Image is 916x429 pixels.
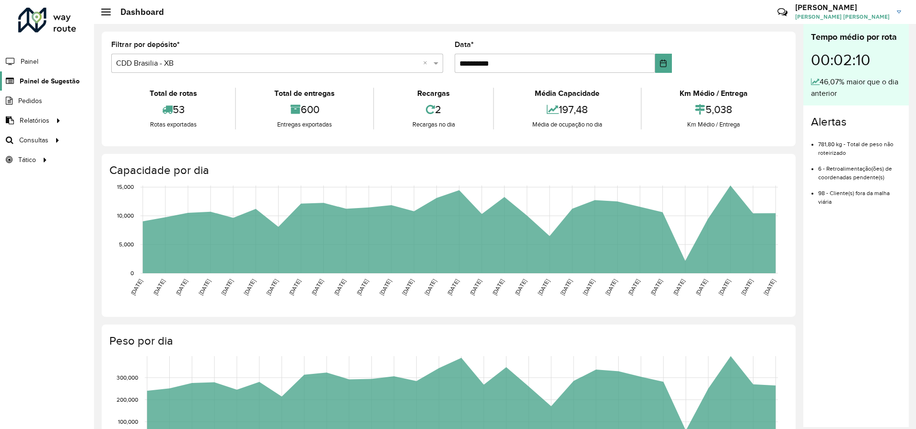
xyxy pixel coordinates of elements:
[514,278,528,296] text: [DATE]
[111,39,180,50] label: Filtrar por depósito
[152,278,166,296] text: [DATE]
[818,133,901,157] li: 781,80 kg - Total de peso não roteirizado
[117,212,134,219] text: 10,000
[763,278,776,296] text: [DATE]
[491,278,505,296] text: [DATE]
[811,31,901,44] div: Tempo médio por rota
[811,76,901,99] div: 46,07% maior que o dia anterior
[811,44,901,76] div: 00:02:10
[198,278,211,296] text: [DATE]
[114,120,233,129] div: Rotas exportadas
[130,270,134,276] text: 0
[469,278,482,296] text: [DATE]
[129,278,143,296] text: [DATE]
[717,278,731,296] text: [DATE]
[672,278,686,296] text: [DATE]
[376,99,491,120] div: 2
[21,57,38,67] span: Painel
[288,278,302,296] text: [DATE]
[111,7,164,17] h2: Dashboard
[114,99,233,120] div: 53
[378,278,392,296] text: [DATE]
[455,39,474,50] label: Data
[644,99,784,120] div: 5,038
[310,278,324,296] text: [DATE]
[20,116,49,126] span: Relatórios
[238,88,370,99] div: Total de entregas
[265,278,279,296] text: [DATE]
[644,88,784,99] div: Km Médio / Entrega
[818,182,901,206] li: 98 - Cliente(s) fora da malha viária
[496,88,638,99] div: Média Capacidade
[118,418,138,425] text: 100,000
[423,278,437,296] text: [DATE]
[376,88,491,99] div: Recargas
[604,278,618,296] text: [DATE]
[117,396,138,403] text: 200,000
[649,278,663,296] text: [DATE]
[559,278,573,296] text: [DATE]
[423,58,431,69] span: Clear all
[20,76,80,86] span: Painel de Sugestão
[19,135,48,145] span: Consultas
[220,278,234,296] text: [DATE]
[795,3,890,12] h3: [PERSON_NAME]
[496,99,638,120] div: 197,48
[109,334,786,348] h4: Peso por dia
[243,278,257,296] text: [DATE]
[18,96,42,106] span: Pedidos
[446,278,460,296] text: [DATE]
[355,278,369,296] text: [DATE]
[117,184,134,190] text: 15,000
[333,278,347,296] text: [DATE]
[401,278,415,296] text: [DATE]
[238,99,370,120] div: 600
[818,157,901,182] li: 6 - Retroalimentação(ões) de coordenadas pendente(s)
[18,155,36,165] span: Tático
[117,374,138,381] text: 300,000
[238,120,370,129] div: Entregas exportadas
[772,2,793,23] a: Contato Rápido
[644,120,784,129] div: Km Médio / Entrega
[740,278,754,296] text: [DATE]
[496,120,638,129] div: Média de ocupação no dia
[582,278,596,296] text: [DATE]
[376,120,491,129] div: Recargas no dia
[114,88,233,99] div: Total de rotas
[811,115,901,129] h4: Alertas
[175,278,188,296] text: [DATE]
[795,12,890,21] span: [PERSON_NAME] [PERSON_NAME]
[627,278,641,296] text: [DATE]
[109,163,786,177] h4: Capacidade por dia
[119,241,134,247] text: 5,000
[536,278,550,296] text: [DATE]
[655,54,672,73] button: Choose Date
[694,278,708,296] text: [DATE]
